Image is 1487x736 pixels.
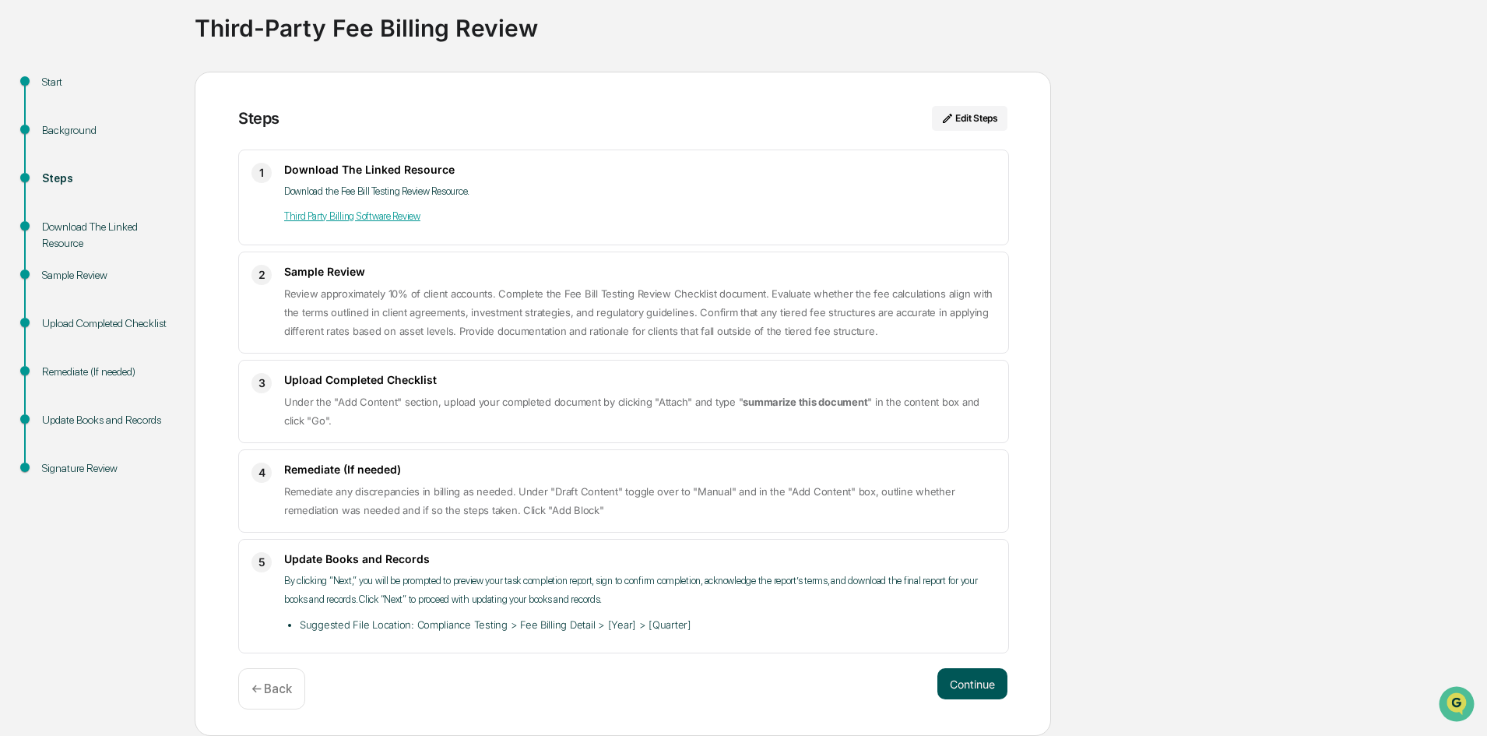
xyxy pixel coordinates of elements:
div: Download The Linked Resource [42,219,170,252]
h3: Download The Linked Resource [284,163,996,176]
span: 1 [259,164,264,182]
span: 3 [258,374,265,393]
span: 5 [258,553,265,572]
div: Start [42,74,170,90]
div: 🖐️ [16,198,28,210]
div: Signature Review [42,460,170,477]
iframe: Open customer support [1437,685,1479,727]
span: Pylon [155,264,188,276]
span: 4 [258,463,265,482]
a: 🗄️Attestations [107,190,199,218]
p: ← Back [251,681,292,696]
div: Sample Review [42,267,170,283]
a: Third Party Billing Software Review [284,210,420,222]
p: By clicking “Next,” you will be prompted to preview your task completion report, sign to confirm ... [284,572,996,609]
span: Remediate any discrepancies in billing as needed. Under "Draft Content" toggle over to "Manual" a... [284,485,954,516]
div: 🗄️ [113,198,125,210]
div: Steps [42,171,170,187]
button: Edit Steps [932,106,1007,131]
span: Preclearance [31,196,100,212]
span: Under the "Add Content" section, upload your completed document by clicking "Attach" and type " "... [284,396,979,427]
p: Download the Fee Bill Testing Review Resource. [284,182,996,201]
div: Third-Party Fee Billing Review [195,2,1479,42]
strong: summarize this document [743,396,867,408]
div: 🔎 [16,227,28,240]
h3: Upload Completed Checklist [284,373,996,386]
a: 🖐️Preclearance [9,190,107,218]
h3: Sample Review [284,265,996,278]
div: Upload Completed Checklist [42,315,170,332]
div: Start new chat [53,119,255,135]
img: 1746055101610-c473b297-6a78-478c-a979-82029cc54cd1 [16,119,44,147]
div: Steps [238,109,279,128]
a: Powered byPylon [110,263,188,276]
div: Background [42,122,170,139]
p: How can we help? [16,33,283,58]
span: Attestations [128,196,193,212]
div: Update Books and Records [42,412,170,428]
button: Continue [937,668,1007,699]
button: Start new chat [265,124,283,143]
span: 2 [258,266,265,284]
div: We're available if you need us! [53,135,197,147]
span: Review approximately 10% of client accounts. Complete the Fee Bill Testing Review Checklist docum... [284,287,993,337]
div: Remediate (If needed) [42,364,170,380]
h3: Update Books and Records [284,552,996,565]
li: Suggested File Location: Compliance Testing > Fee Billing Detail > [Year] > [Quarter] [300,615,996,634]
a: 🔎Data Lookup [9,220,104,248]
span: Data Lookup [31,226,98,241]
h3: Remediate (If needed) [284,463,996,476]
